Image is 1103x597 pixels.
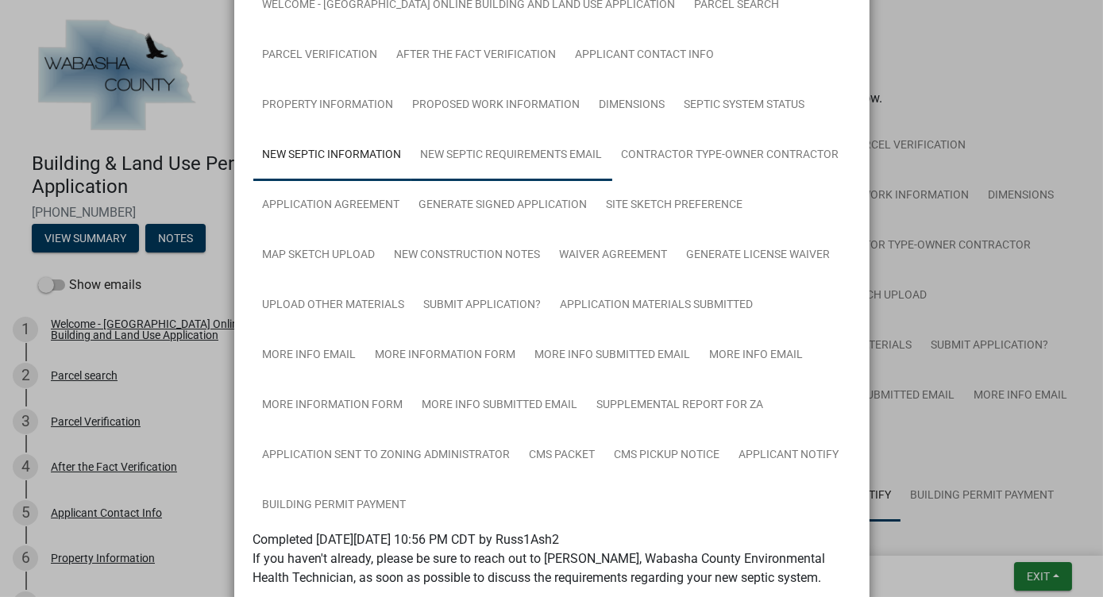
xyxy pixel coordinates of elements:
[253,330,366,381] a: More Info Email
[566,30,724,81] a: Applicant Contact Info
[385,230,550,281] a: New Construction Notes
[520,430,605,481] a: CMS Packet
[612,130,849,181] a: Contractor Type-Owner Contractor
[403,80,590,131] a: Proposed Work Information
[700,330,813,381] a: More Info Email
[253,280,415,331] a: Upload Other Materials
[253,480,416,531] a: Building Permit Payment
[253,180,410,231] a: Application Agreement
[253,30,388,81] a: Parcel Verification
[253,80,403,131] a: Property Information
[730,430,849,481] a: Applicant Notify
[675,80,815,131] a: Septic System Status
[677,230,840,281] a: Generate License Waiver
[253,549,850,587] p: If you haven't already, please be sure to reach out to [PERSON_NAME], Wabasha County Environmenta...
[526,330,700,381] a: More Info Submitted Email
[551,280,763,331] a: Application Materials Submitted
[253,430,520,481] a: Application Sent To Zoning Administrator
[605,430,730,481] a: CMS Pickup Notice
[253,380,413,431] a: More Information Form
[366,330,526,381] a: More Information Form
[550,230,677,281] a: Waiver Agreement
[590,80,675,131] a: Dimensions
[253,532,560,547] span: Completed [DATE][DATE] 10:56 PM CDT by Russ1Ash2
[253,130,411,181] a: New Septic Information
[415,280,551,331] a: Submit Application?
[597,180,753,231] a: Site Sketch Preference
[410,180,597,231] a: Generate Signed Application
[413,380,588,431] a: More Info Submitted Email
[253,230,385,281] a: Map Sketch Upload
[411,130,612,181] a: New Septic Requirements Email
[388,30,566,81] a: After the Fact Verification
[588,380,773,431] a: Supplemental Report for ZA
